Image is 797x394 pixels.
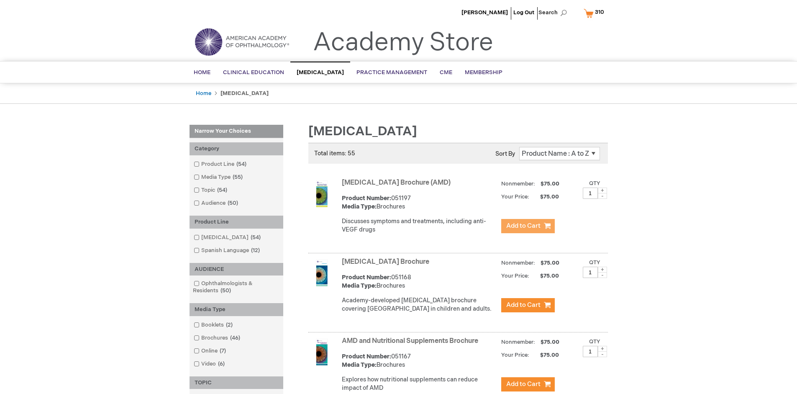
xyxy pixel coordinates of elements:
a: AMD and Nutritional Supplements Brochure [342,337,478,345]
span: $75.00 [530,193,560,200]
div: AUDIENCE [190,263,283,276]
img: Age-Related Macular Degeneration Brochure (AMD) [308,180,335,207]
span: 2 [224,322,235,328]
a: Audience50 [192,199,241,207]
strong: Nonmember: [501,337,535,348]
span: Add to Cart [506,301,541,309]
span: 7 [218,348,228,354]
span: 310 [595,9,604,15]
button: Add to Cart [501,298,555,312]
span: Membership [465,69,502,76]
span: Total items: 55 [314,150,355,157]
a: Booklets2 [192,321,236,329]
span: 55 [231,174,245,180]
img: AMD and Nutritional Supplements Brochure [308,339,335,366]
span: Add to Cart [506,380,541,388]
div: TOPIC [190,376,283,389]
strong: Your Price: [501,352,529,358]
input: Qty [583,188,598,199]
strong: Media Type: [342,282,377,289]
strong: Media Type: [342,361,377,368]
a: Media Type55 [192,173,246,181]
strong: Media Type: [342,203,377,210]
span: $75.00 [539,339,561,345]
span: 46 [228,335,242,341]
span: Home [194,69,210,76]
a: [MEDICAL_DATA] Brochure [342,258,429,266]
label: Qty [589,259,600,266]
span: Add to Cart [506,222,541,230]
a: [MEDICAL_DATA]54 [192,234,264,242]
div: Product Line [190,216,283,229]
p: Academy-developed [MEDICAL_DATA] brochure covering [GEOGRAPHIC_DATA] in children and adults. [342,296,497,313]
span: Clinical Education [223,69,284,76]
a: Log Out [513,9,534,16]
div: 051168 Brochures [342,273,497,290]
a: Academy Store [313,28,493,58]
span: 50 [226,200,240,206]
div: 051167 Brochures [342,353,497,369]
div: Category [190,142,283,155]
strong: Product Number: [342,195,391,202]
div: Media Type [190,303,283,316]
a: Video6 [192,360,228,368]
input: Qty [583,346,598,357]
strong: Your Price: [501,273,529,279]
span: $75.00 [539,180,561,187]
strong: Your Price: [501,193,529,200]
strong: [MEDICAL_DATA] [220,90,269,97]
a: Product Line54 [192,160,250,168]
span: 50 [218,287,233,294]
a: Home [196,90,211,97]
img: Amblyopia Brochure [308,260,335,286]
span: [MEDICAL_DATA] [308,124,417,139]
strong: Product Number: [342,274,391,281]
p: Discusses symptoms and treatments, including anti-VEGF drugs [342,217,497,234]
label: Qty [589,180,600,187]
span: Search [538,4,570,21]
span: 54 [234,161,249,167]
button: Add to Cart [501,377,555,391]
div: 051197 Brochures [342,194,497,211]
span: 12 [249,247,262,254]
strong: Narrow Your Choices [190,125,283,138]
a: Spanish Language12 [192,247,263,255]
a: [MEDICAL_DATA] Brochure (AMD) [342,179,451,187]
span: $75.00 [530,352,560,358]
span: CME [440,69,452,76]
a: Topic54 [192,186,231,194]
strong: Product Number: [342,353,391,360]
span: Practice Management [356,69,427,76]
span: $75.00 [539,260,561,266]
a: Ophthalmologists & Residents50 [192,280,281,295]
p: Explores how nutritional supplements can reduce impact of AMD [342,376,497,392]
span: [MEDICAL_DATA] [297,69,344,76]
strong: Nonmember: [501,258,535,268]
a: Online7 [192,347,229,355]
span: 54 [249,234,263,241]
input: Qty [583,267,598,278]
button: Add to Cart [501,219,555,233]
a: Brochures46 [192,334,243,342]
strong: Nonmember: [501,179,535,189]
span: 6 [216,361,227,367]
label: Sort By [495,150,515,157]
span: 54 [215,187,229,193]
span: $75.00 [530,273,560,279]
a: [PERSON_NAME] [461,9,508,16]
label: Qty [589,338,600,345]
a: 310 [582,6,610,21]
